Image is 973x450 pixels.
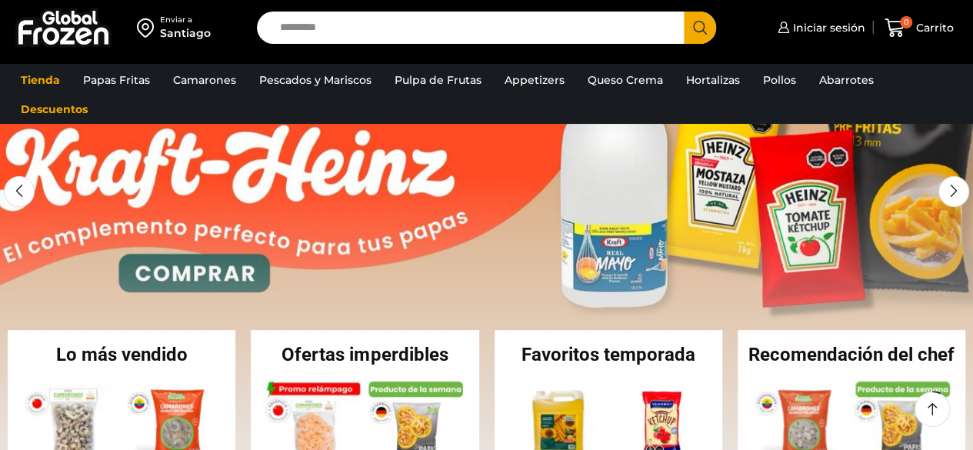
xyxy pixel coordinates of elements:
h2: Lo más vendido [8,345,235,364]
button: Search button [684,12,716,44]
a: 0 Carrito [881,10,958,46]
a: Tienda [13,65,68,95]
a: Appetizers [497,65,572,95]
a: Pollos [755,65,804,95]
a: Camarones [165,65,244,95]
a: Papas Fritas [75,65,158,95]
a: Abarrotes [811,65,881,95]
a: Hortalizas [678,65,748,95]
span: 0 [900,16,912,28]
h2: Recomendación del chef [738,345,965,364]
span: Iniciar sesión [789,20,865,35]
div: Santiago [160,25,211,41]
a: Descuentos [13,95,95,124]
a: Pescados y Mariscos [252,65,379,95]
a: Queso Crema [580,65,671,95]
img: address-field-icon.svg [137,15,160,41]
span: Carrito [912,20,954,35]
h2: Favoritos temporada [495,345,722,364]
div: Enviar a [160,15,211,25]
div: Next slide [938,176,969,207]
a: Pulpa de Frutas [387,65,489,95]
h2: Ofertas imperdibles [251,345,478,364]
div: Previous slide [4,176,35,207]
a: Iniciar sesión [774,12,865,43]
